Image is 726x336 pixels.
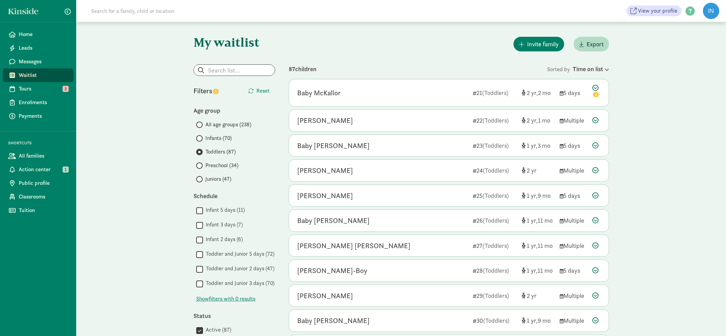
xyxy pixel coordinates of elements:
[473,88,516,97] div: 21
[573,64,609,74] div: Time on list
[522,166,554,175] div: [object Object]
[205,148,236,156] span: Toddlers (87)
[203,265,274,273] label: Toddler and Junior 2 days (47)
[473,216,516,225] div: 26
[527,242,538,250] span: 1
[527,142,538,149] span: 1
[483,242,509,250] span: (Toddlers)
[538,217,553,224] span: 11
[538,192,551,199] span: 9
[547,64,609,74] div: Sorted by
[560,216,587,225] div: Multiple
[19,152,68,160] span: All families
[205,161,238,170] span: Preschool (34)
[560,141,587,150] div: 5 days
[297,190,353,201] div: Finn Buncle
[483,317,509,324] span: (Toddlers)
[203,250,274,258] label: Toddler and Junior 5 days (72)
[205,175,231,183] span: Juniors (47)
[483,267,509,274] span: (Toddlers)
[483,292,509,300] span: (Toddlers)
[3,28,73,41] a: Home
[527,292,537,300] span: 2
[522,191,554,200] div: [object Object]
[538,242,553,250] span: 11
[560,88,587,97] div: 5 days
[483,142,509,149] span: (Toddlers)
[538,267,553,274] span: 11
[538,89,551,97] span: 2
[297,265,367,276] div: Murphy Ricciardi-Boy
[63,86,69,92] span: 2
[256,87,270,95] span: Reset
[203,279,274,287] label: Toddler and Junior 3 days (70)
[522,266,554,275] div: [object Object]
[473,116,516,125] div: 22
[19,165,68,174] span: Action center
[203,206,245,214] label: Infant 5 days (11)
[483,166,509,174] span: (Toddlers)
[522,88,554,97] div: [object Object]
[522,316,554,325] div: [object Object]
[560,266,587,275] div: 5 days
[3,163,73,176] a: Action center 1
[560,166,587,175] div: Multiple
[692,303,726,336] iframe: Chat Widget
[289,64,547,74] div: 87 children
[193,106,275,115] div: Age group
[473,166,516,175] div: 24
[3,68,73,82] a: Waitlist
[19,98,68,107] span: Enrollments
[522,291,554,300] div: [object Object]
[193,35,275,49] h1: My waitlist
[3,176,73,190] a: Public profile
[297,115,353,126] div: Jennings Measom
[297,87,341,98] div: Baby McKallor
[297,290,353,301] div: Josephine Beyers-Drachman
[560,241,587,250] div: Multiple
[297,240,410,251] div: Anderson Dykstra
[538,317,551,324] span: 9
[483,116,509,124] span: (Toddlers)
[522,241,554,250] div: [object Object]
[574,37,609,51] button: Export
[3,204,73,217] a: Tuition
[203,326,231,334] label: Active (87)
[626,5,681,16] a: View your profile
[87,4,278,18] input: Search for a family, child or location
[527,192,538,199] span: 1
[527,116,538,124] span: 2
[3,41,73,55] a: Leads
[297,140,370,151] div: Baby Lambert
[19,112,68,120] span: Payments
[560,316,587,325] div: Multiple
[297,215,370,226] div: Baby Pajares
[63,166,69,173] span: 1
[527,267,538,274] span: 1
[560,116,587,125] div: Multiple
[193,191,275,201] div: Schedule
[196,295,255,303] span: Show filters with 0 results
[527,39,559,49] span: Invite family
[193,311,275,320] div: Status
[19,193,68,201] span: Classrooms
[560,191,587,200] div: 5 days
[527,89,538,97] span: 2
[473,291,516,300] div: 29
[538,142,550,149] span: 3
[3,190,73,204] a: Classrooms
[19,58,68,66] span: Messages
[560,291,587,300] div: Multiple
[513,37,564,51] button: Invite family
[205,134,232,142] span: Infants (70)
[3,96,73,109] a: Enrollments
[473,241,516,250] div: 27
[205,121,251,129] span: All age groups (238)
[3,149,73,163] a: All families
[527,166,537,174] span: 2
[193,86,234,96] div: Filters
[473,191,516,200] div: 25
[527,317,538,324] span: 1
[538,116,550,124] span: 1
